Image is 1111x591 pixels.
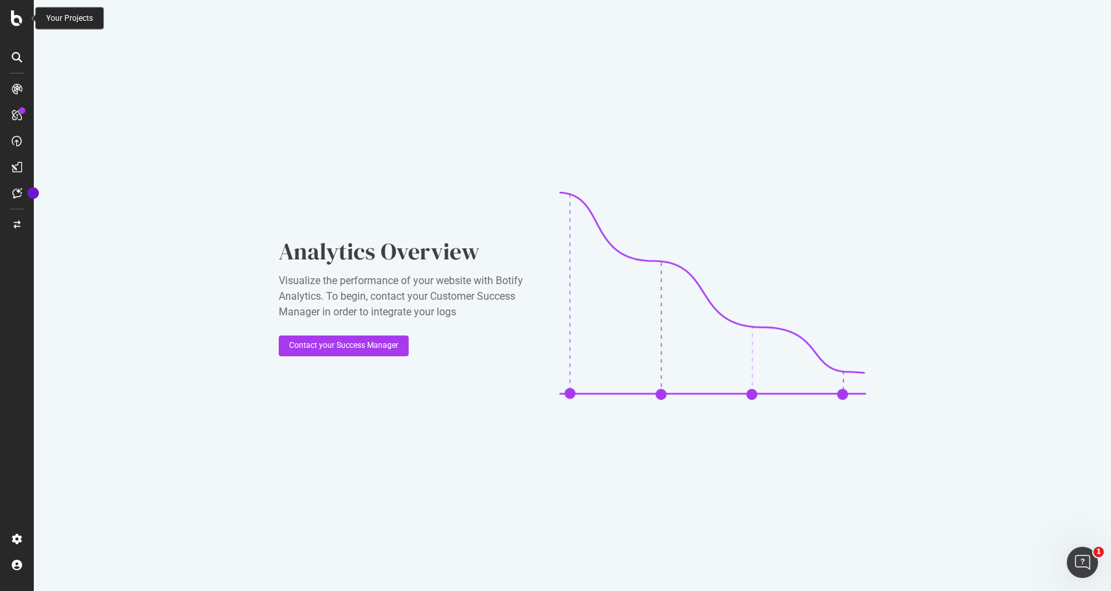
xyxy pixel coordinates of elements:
[279,235,539,268] div: Analytics Overview
[289,340,398,351] div: Contact your Success Manager
[279,273,539,320] div: Visualize the performance of your website with Botify Analytics. To begin, contact your Customer ...
[1067,547,1098,578] iframe: Intercom live chat
[279,335,409,356] button: Contact your Success Manager
[559,192,866,400] img: CaL_T18e.png
[27,187,39,199] div: Tooltip anchor
[46,13,93,24] div: Your Projects
[1093,547,1104,557] span: 1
